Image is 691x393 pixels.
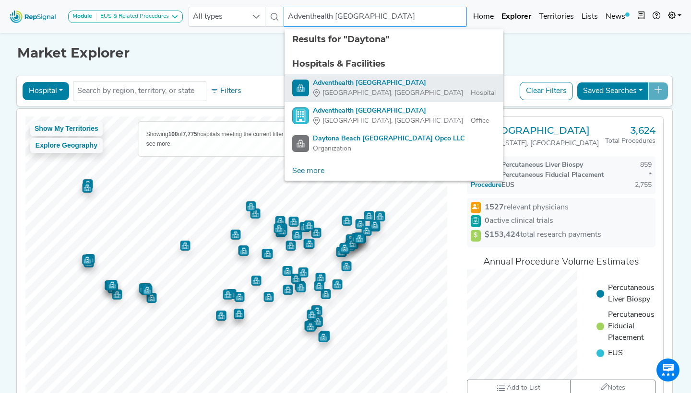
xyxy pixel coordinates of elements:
div: Map marker [353,230,367,243]
a: [GEOGRAPHIC_DATA] [483,125,605,136]
div: Map marker [112,289,122,300]
a: Daytona Beach [GEOGRAPHIC_DATA] Opco LLCOrganization [292,134,496,154]
div: Map marker [226,289,237,299]
div: Hospital [313,88,496,98]
div: Daytona Beach [GEOGRAPHIC_DATA] Opco LLC [313,134,465,144]
div: Map marker [336,247,346,257]
a: News [602,7,633,26]
button: Explore Geography [30,138,103,153]
div: 859 [640,160,652,170]
div: Map marker [223,289,233,300]
button: ModuleEUS & Related Procedures [68,11,183,23]
div: Map marker [352,233,362,243]
div: Office [313,116,489,126]
div: Map marker [307,310,317,320]
span: Procedure [480,182,501,189]
div: Map marker [370,220,380,230]
div: Map marker [320,331,330,341]
div: Adventhealth [GEOGRAPHIC_DATA] [313,106,489,116]
a: Adventhealth [GEOGRAPHIC_DATA][GEOGRAPHIC_DATA], [GEOGRAPHIC_DATA]Office [292,106,496,126]
img: Facility Search Icon [292,135,309,152]
strong: 1527 [485,204,504,211]
span: [GEOGRAPHIC_DATA], [GEOGRAPHIC_DATA] [322,88,463,98]
div: Map marker [304,220,314,231]
div: Map marker [251,276,262,286]
div: Map marker [274,223,284,233]
div: Map marker [106,280,116,290]
button: Filters [208,83,244,99]
div: [US_STATE], [GEOGRAPHIC_DATA] [483,138,605,149]
div: Map marker [312,306,322,316]
li: Adventhealth Daytona Beach [285,102,503,130]
span: Add to List [507,383,540,393]
span: All types [189,7,247,26]
div: Map marker [304,239,314,249]
span: total research payments [485,231,601,239]
div: Map marker [105,280,115,290]
div: Map marker [356,219,366,229]
div: Map marker [345,241,355,251]
div: Map marker [108,283,118,293]
div: Map marker [300,222,310,232]
button: Show My Territories [30,121,103,136]
div: Map marker [311,305,322,315]
div: Map marker [142,283,152,293]
a: Explorer [498,7,535,26]
span: relevant physicians [485,202,569,213]
strong: 0 [485,217,489,225]
div: Map marker [216,311,226,321]
li: Adventhealth Daytona Beach [285,74,503,102]
div: Map marker [286,241,296,251]
div: Map marker [83,183,93,193]
div: Map marker [264,292,274,302]
div: Map marker [141,285,151,295]
b: 7,775 [183,131,197,138]
a: See more [285,162,332,181]
div: Map marker [340,244,350,254]
div: Map marker [342,261,352,271]
div: Map marker [262,249,272,259]
span: active clinical trials [485,215,553,227]
li: Percutaneous Fiducial Placement [596,309,655,344]
div: Map marker [291,274,301,284]
div: Map marker [83,254,93,265]
strong: $153,424 [485,231,520,239]
div: Map marker [83,179,93,189]
div: Annual Procedure Volume Estimates [467,255,655,269]
img: Office Search Icon [292,107,309,124]
div: Adventhealth [GEOGRAPHIC_DATA] [313,78,496,88]
div: Map marker [234,309,244,319]
a: Territories [535,7,578,26]
div: Map marker [362,226,372,236]
div: Map marker [298,267,309,277]
div: Map marker [246,201,256,211]
div: Map marker [107,280,118,290]
div: Map marker [276,227,286,237]
div: Map marker [275,216,286,226]
button: Clear Filters [520,82,573,100]
div: Map marker [313,316,323,326]
div: Map marker [306,322,316,332]
div: Map marker [305,239,315,249]
button: Saved Searches [577,82,649,100]
li: EUS [596,347,655,359]
div: Map marker [289,217,299,227]
div: Map marker [314,281,324,291]
div: Map marker [340,243,350,253]
b: 100 [168,131,178,138]
input: Search by region, territory, or state [77,85,202,97]
div: Map marker [295,281,305,291]
div: Map marker [375,211,385,221]
div: Map marker [283,266,293,276]
a: Adventhealth [GEOGRAPHIC_DATA][GEOGRAPHIC_DATA], [GEOGRAPHIC_DATA]Hospital [292,78,496,98]
div: Total Procedures [605,136,655,146]
div: Percutaneous Fiducial Placement [471,170,604,180]
div: Map marker [346,234,356,244]
div: Percutaneous Liver Biospy [471,160,583,170]
div: Map marker [347,239,357,249]
div: Map marker [342,216,352,226]
div: Map marker [180,241,191,251]
span: Showing of hospitals meeting the current filter criteria. [146,131,304,138]
div: Map marker [85,254,95,264]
